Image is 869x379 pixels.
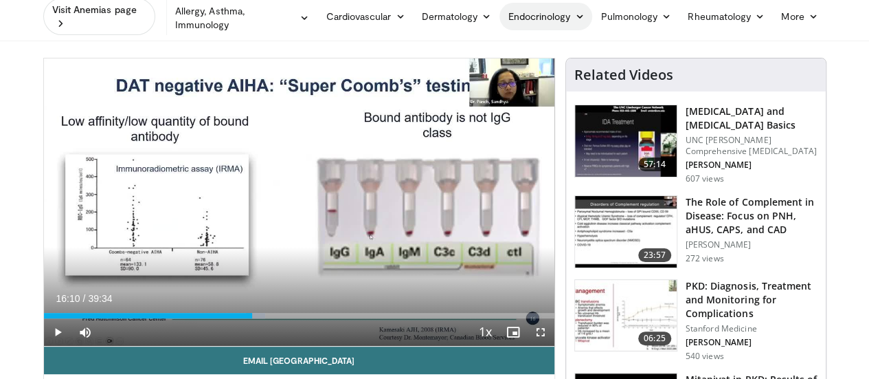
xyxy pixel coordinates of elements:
[686,173,724,184] p: 607 views
[686,323,817,334] p: Stanford Medicine
[686,105,817,132] h3: [MEDICAL_DATA] and [MEDICAL_DATA] Basics
[679,3,773,30] a: Rheumatology
[575,196,677,268] img: 856eccad-72e3-483f-b8c9-38c678b1c49c.150x105_q85_crop-smart_upscale.jpg
[686,337,817,348] p: [PERSON_NAME]
[44,313,554,318] div: Progress Bar
[472,318,499,346] button: Playback Rate
[414,3,500,30] a: Dermatology
[638,158,671,171] span: 57:14
[527,318,554,346] button: Fullscreen
[686,160,817,171] p: [PERSON_NAME]
[686,135,817,157] p: UNC [PERSON_NAME] Comprehensive [MEDICAL_DATA]
[686,279,817,321] h3: PKD: Diagnosis, Treatment and Monitoring for Complications
[44,347,554,374] a: Email [GEOGRAPHIC_DATA]
[574,105,817,184] a: 57:14 [MEDICAL_DATA] and [MEDICAL_DATA] Basics UNC [PERSON_NAME] Comprehensive [MEDICAL_DATA] [PE...
[686,351,724,362] p: 540 views
[638,332,671,345] span: 06:25
[317,3,413,30] a: Cardiovascular
[575,105,677,177] img: e54eccbc-d2ad-4d55-82a4-19acd9afa8db.150x105_q85_crop-smart_upscale.jpg
[575,280,677,351] img: 0fd4c590-0ff0-411f-8cee-248d282ffaa7.150x105_q85_crop-smart_upscale.jpg
[71,318,99,346] button: Mute
[83,293,86,304] span: /
[499,3,592,30] a: Endocrinology
[574,67,673,83] h4: Related Videos
[574,195,817,268] a: 23:57 The Role of Complement in Disease: Focus on PNH, aHUS, CAPS, and CAD [PERSON_NAME] 272 views
[686,195,817,237] h3: The Role of Complement in Disease: Focus on PNH, aHUS, CAPS, and CAD
[88,293,112,304] span: 39:34
[773,3,826,30] a: More
[686,253,724,264] p: 272 views
[44,318,71,346] button: Play
[686,239,817,250] p: [PERSON_NAME]
[592,3,679,30] a: Pulmonology
[167,4,318,32] a: Allergy, Asthma, Immunology
[44,58,554,347] video-js: Video Player
[638,248,671,262] span: 23:57
[56,293,80,304] span: 16:10
[499,318,527,346] button: Enable picture-in-picture mode
[574,279,817,362] a: 06:25 PKD: Diagnosis, Treatment and Monitoring for Complications Stanford Medicine [PERSON_NAME] ...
